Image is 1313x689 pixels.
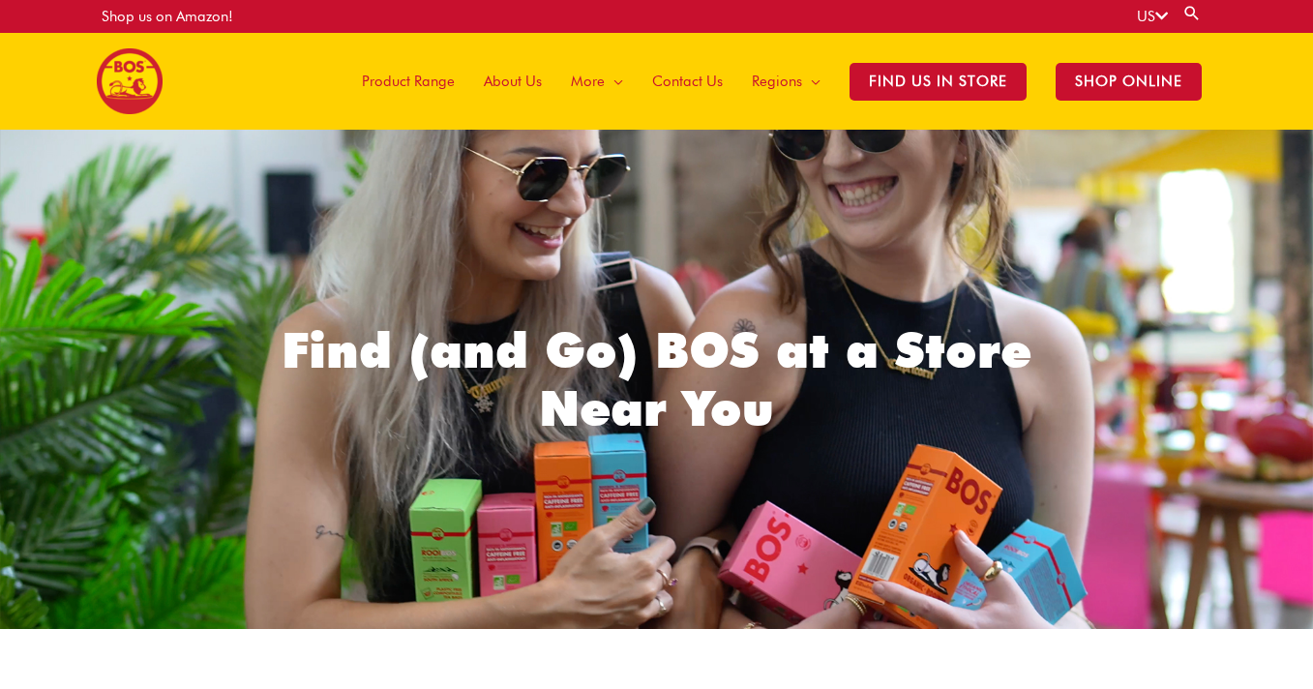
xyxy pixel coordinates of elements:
[333,33,1216,130] nav: Site Navigation
[850,63,1027,101] span: Find Us in Store
[97,48,163,114] img: BOS United States
[571,52,605,110] span: More
[484,52,542,110] span: About Us
[347,33,469,130] a: Product Range
[835,33,1041,130] a: Find Us in Store
[1056,63,1202,101] span: SHOP ONLINE
[1137,8,1168,25] a: US
[362,52,455,110] span: Product Range
[752,52,802,110] span: Regions
[1041,33,1216,130] a: SHOP ONLINE
[469,33,556,130] a: About Us
[652,52,723,110] span: Contact Us
[1182,4,1202,22] a: Search button
[638,33,737,130] a: Contact Us
[737,33,835,130] a: Regions
[271,321,1042,437] h1: Find (and Go) BOS at a Store Near You
[556,33,638,130] a: More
